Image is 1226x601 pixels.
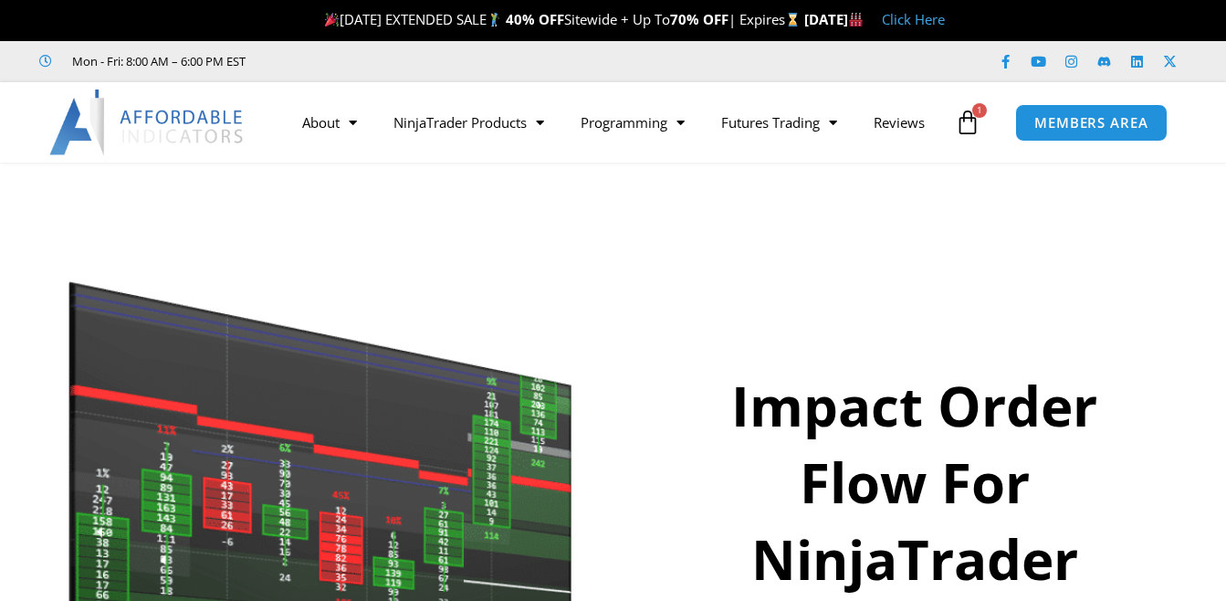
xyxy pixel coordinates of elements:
[855,101,943,143] a: Reviews
[271,52,545,70] iframe: Customer reviews powered by Trustpilot
[927,96,1008,149] a: 1
[849,13,863,26] img: 🏭
[562,101,703,143] a: Programming
[882,10,945,28] a: Click Here
[670,10,728,28] strong: 70% OFF
[49,90,246,155] img: LogoAI | Affordable Indicators – NinjaTrader
[786,13,800,26] img: ⌛
[68,50,246,72] span: Mon - Fri: 8:00 AM – 6:00 PM EST
[325,13,339,26] img: 🎉
[284,101,951,143] nav: Menu
[1015,104,1168,142] a: MEMBERS AREA
[375,101,562,143] a: NinjaTrader Products
[506,10,564,28] strong: 40% OFF
[972,103,987,118] span: 1
[1034,116,1148,130] span: MEMBERS AREA
[487,13,501,26] img: 🏌️‍♂️
[320,10,804,28] span: [DATE] EXTENDED SALE Sitewide + Up To | Expires
[703,101,855,143] a: Futures Trading
[678,367,1152,597] h1: Impact Order Flow For NinjaTrader
[804,10,864,28] strong: [DATE]
[284,101,375,143] a: About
